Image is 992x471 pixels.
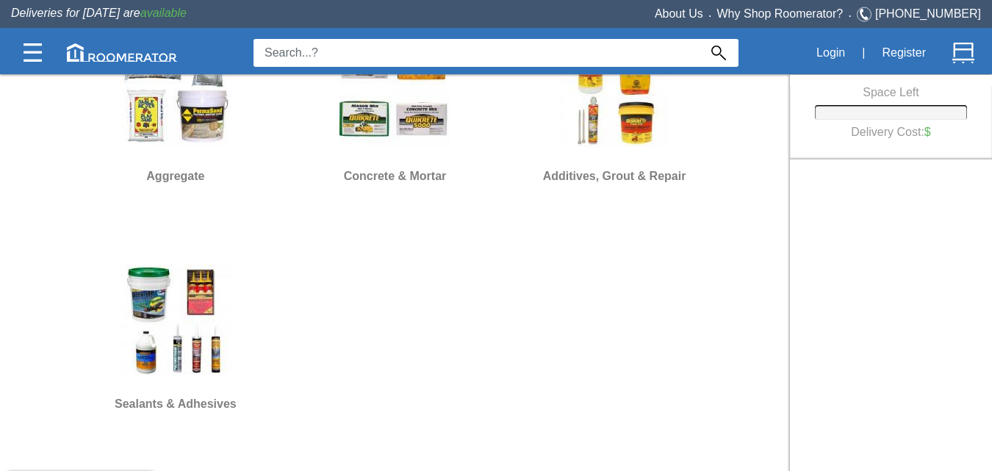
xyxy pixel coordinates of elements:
[717,7,844,20] a: Why Shop Roomerator?
[843,12,857,19] span: •
[291,167,499,186] h6: Concrete & Mortar
[140,7,187,19] span: available
[853,37,874,69] div: |
[339,37,450,147] img: CMC_C&M.jpg
[655,7,703,20] a: About Us
[121,37,231,147] img: CMC_Aggregate.jpg
[121,265,231,375] img: CMC_S&A.jpg
[72,167,280,186] h6: Aggregate
[952,42,974,64] img: Cart.svg
[826,120,955,145] h6: Delivery Cost:
[24,43,42,62] img: Categories.svg
[874,37,934,68] button: Register
[875,7,981,20] a: [PHONE_NUMBER]
[711,46,726,60] img: Search_Icon.svg
[559,37,669,147] img: CMC_AG&R.jpg
[511,167,719,186] h6: Additives, Grout & Repair
[254,39,699,67] input: Search...?
[72,395,280,414] h6: Sealants & Adhesives
[924,126,931,139] label: $
[857,5,875,24] img: Telephone.svg
[703,12,717,19] span: •
[808,37,853,68] button: Login
[67,43,177,62] img: roomerator-logo.svg
[11,7,187,19] span: Deliveries for [DATE] are
[815,86,966,99] h6: Space Left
